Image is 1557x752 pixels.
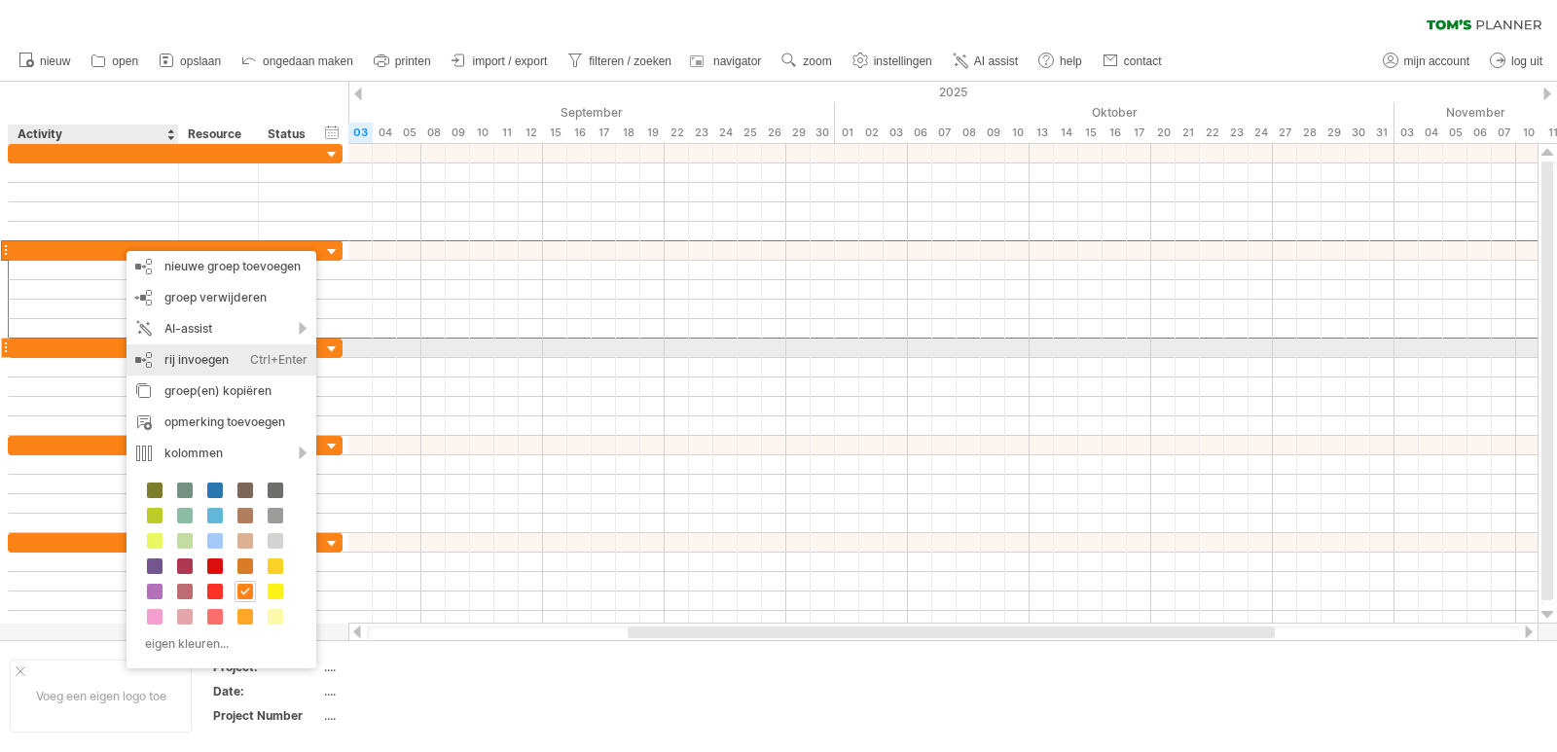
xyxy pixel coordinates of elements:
div: woensdag, 24 September 2025 [713,123,738,143]
div: maandag, 29 September 2025 [786,123,811,143]
div: vrijdag, 19 September 2025 [640,123,665,143]
div: maandag, 8 September 2025 [421,123,446,143]
div: .... [324,659,488,675]
a: log uit [1485,49,1548,74]
span: groep verwijderen [164,290,267,304]
div: dinsdag, 7 Oktober 2025 [932,123,957,143]
div: vrijdag, 3 Oktober 2025 [884,123,908,143]
div: maandag, 20 Oktober 2025 [1151,123,1176,143]
div: woensdag, 29 Oktober 2025 [1322,123,1346,143]
div: maandag, 27 Oktober 2025 [1273,123,1297,143]
div: donderdag, 9 Oktober 2025 [981,123,1005,143]
span: open [112,54,138,68]
span: instellingen [874,54,932,68]
div: dinsdag, 4 November 2025 [1419,123,1443,143]
div: maandag, 10 November 2025 [1516,123,1540,143]
a: open [86,49,144,74]
div: donderdag, 25 September 2025 [738,123,762,143]
div: opmerking toevoegen [127,407,316,438]
a: printen [369,49,437,74]
div: maandag, 22 September 2025 [665,123,689,143]
div: donderdag, 18 September 2025 [616,123,640,143]
div: donderdag, 30 Oktober 2025 [1346,123,1370,143]
div: groep(en) kopiëren [127,376,316,407]
div: woensdag, 5 November 2025 [1443,123,1467,143]
div: donderdag, 23 Oktober 2025 [1224,123,1249,143]
span: mijn account [1404,54,1469,68]
div: Resource [188,125,247,144]
span: filteren / zoeken [589,54,671,68]
div: Activity [18,125,167,144]
div: vrijdag, 24 Oktober 2025 [1249,123,1273,143]
div: vrijdag, 7 November 2025 [1492,123,1516,143]
div: donderdag, 6 November 2025 [1467,123,1492,143]
a: import / export [447,49,554,74]
a: AI assist [948,49,1024,74]
a: zoom [777,49,837,74]
div: vrijdag, 12 September 2025 [519,123,543,143]
a: instellingen [848,49,938,74]
div: Date: [213,683,320,699]
div: kolommen [127,438,316,469]
span: nieuw [40,54,70,68]
span: ongedaan maken [263,54,353,68]
div: vrijdag, 5 September 2025 [397,123,421,143]
div: donderdag, 2 Oktober 2025 [859,123,884,143]
span: import / export [473,54,548,68]
div: dinsdag, 14 Oktober 2025 [1054,123,1078,143]
div: maandag, 13 Oktober 2025 [1030,123,1054,143]
div: nieuwe groep toevoegen [127,251,316,282]
div: AI-assist [127,313,316,344]
div: Voeg een eigen logo toe [10,660,192,733]
span: printen [395,54,431,68]
div: maandag, 6 Oktober 2025 [908,123,932,143]
div: rij invoegen [127,344,316,376]
div: woensdag, 8 Oktober 2025 [957,123,981,143]
div: woensdag, 22 Oktober 2025 [1200,123,1224,143]
div: donderdag, 16 Oktober 2025 [1103,123,1127,143]
span: help [1060,54,1082,68]
div: .... [324,707,488,724]
div: vrijdag, 10 Oktober 2025 [1005,123,1030,143]
div: dinsdag, 21 Oktober 2025 [1176,123,1200,143]
a: contact [1098,49,1168,74]
span: contact [1124,54,1162,68]
div: Status [268,125,310,144]
a: help [1033,49,1088,74]
div: Project Number [213,707,320,724]
div: donderdag, 4 September 2025 [373,123,397,143]
div: dinsdag, 30 September 2025 [811,123,835,143]
div: woensdag, 17 September 2025 [592,123,616,143]
a: filteren / zoeken [562,49,677,74]
div: vrijdag, 31 Oktober 2025 [1370,123,1394,143]
a: nieuw [14,49,76,74]
div: woensdag, 1 Oktober 2025 [835,123,859,143]
span: log uit [1511,54,1542,68]
span: zoom [803,54,831,68]
div: vrijdag, 17 Oktober 2025 [1127,123,1151,143]
a: navigator [687,49,767,74]
a: ongedaan maken [236,49,359,74]
a: opslaan [154,49,227,74]
div: eigen kleuren... [136,630,301,657]
div: donderdag, 11 September 2025 [494,123,519,143]
div: vrijdag, 26 September 2025 [762,123,786,143]
a: mijn account [1378,49,1475,74]
div: Ctrl+Enter [250,344,308,376]
div: maandag, 3 November 2025 [1394,123,1419,143]
div: dinsdag, 16 September 2025 [567,123,592,143]
div: Oktober 2025 [835,102,1394,123]
div: .... [324,683,488,699]
span: navigator [713,54,761,68]
div: woensdag, 3 September 2025 [348,123,373,143]
div: dinsdag, 9 September 2025 [446,123,470,143]
div: dinsdag, 23 September 2025 [689,123,713,143]
span: AI assist [974,54,1018,68]
div: woensdag, 15 Oktober 2025 [1078,123,1103,143]
div: woensdag, 10 September 2025 [470,123,494,143]
div: September 2025 [300,102,835,123]
div: dinsdag, 28 Oktober 2025 [1297,123,1322,143]
span: opslaan [180,54,221,68]
div: maandag, 15 September 2025 [543,123,567,143]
